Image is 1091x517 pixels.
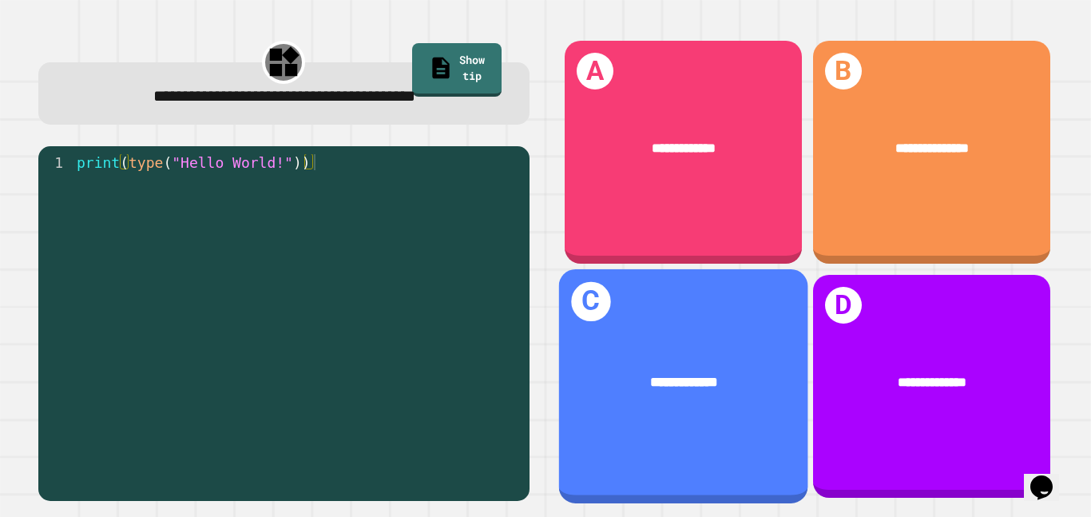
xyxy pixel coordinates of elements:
[571,282,610,321] h1: C
[825,53,863,90] h1: B
[412,43,502,97] a: Show tip
[577,53,614,90] h1: A
[825,287,863,324] h1: D
[1024,453,1075,501] iframe: chat widget
[38,154,73,170] div: 1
